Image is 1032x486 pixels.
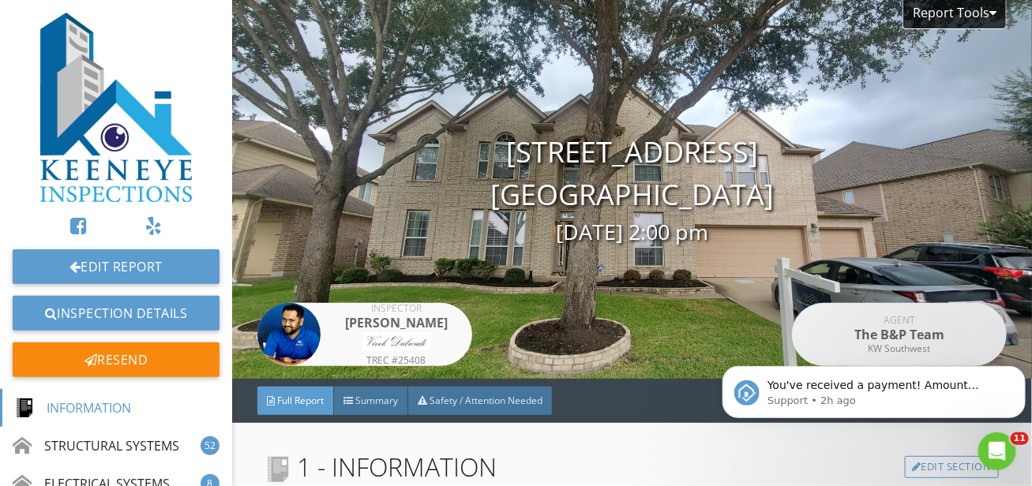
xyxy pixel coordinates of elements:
span: Full Report [277,394,324,407]
img: af7a2458_edited1.jpg [257,303,321,366]
a: Edit Section [905,456,999,478]
span: 1 - INFORMATION [265,448,497,486]
div: 52 [201,436,220,455]
span: 11 [1011,432,1029,445]
img: keeneyeinspections-logo.jpg [40,13,192,202]
div: Agent [836,316,963,325]
iframe: Intercom live chat [978,432,1016,470]
div: Inspector [333,304,460,313]
div: INFORMATION [15,398,131,417]
div: [PERSON_NAME] [333,313,460,332]
span: Safety / Attention Needed [430,394,542,407]
a: Inspector [PERSON_NAME] TREC #25408 [257,303,472,366]
iframe: Intercom notifications message [716,333,1032,443]
div: Resend [13,342,220,377]
div: TREC #25408 [333,356,460,365]
div: The B&P Team [836,325,963,344]
div: STRUCTURAL SYSTEMS [13,436,179,455]
div: [DATE] 2:00 pm [232,216,1032,249]
span: Summary [355,394,398,407]
img: Vivek_Signature.JPG [362,332,430,351]
div: [STREET_ADDRESS] [GEOGRAPHIC_DATA] [232,131,1032,249]
a: Inspection Details [13,296,220,331]
a: Edit Report [13,249,220,284]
